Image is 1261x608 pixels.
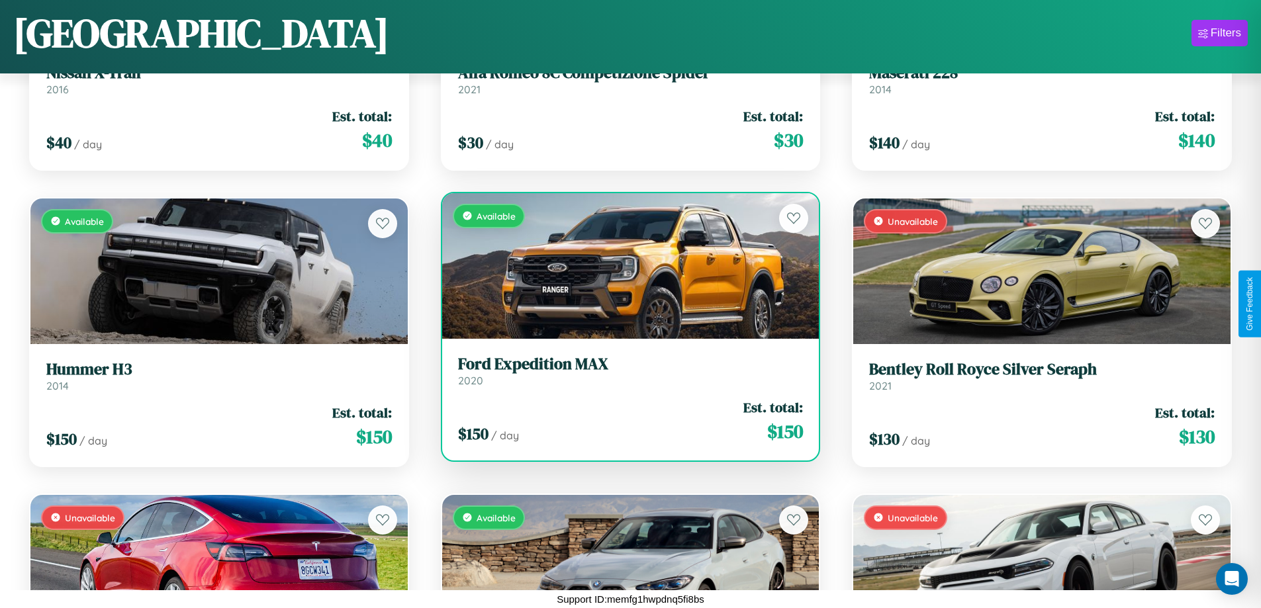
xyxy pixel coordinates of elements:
[65,512,115,523] span: Unavailable
[869,360,1215,392] a: Bentley Roll Royce Silver Seraph2021
[356,423,392,450] span: $ 150
[869,132,900,153] span: $ 140
[458,355,804,374] h3: Ford Expedition MAX
[743,398,803,417] span: Est. total:
[774,127,803,153] span: $ 30
[458,423,489,445] span: $ 150
[1178,127,1215,153] span: $ 140
[1155,403,1215,422] span: Est. total:
[477,512,516,523] span: Available
[1216,563,1248,595] div: Open Intercom Messenger
[1179,423,1215,450] span: $ 130
[477,210,516,222] span: Available
[46,379,69,392] span: 2014
[458,132,483,153] span: $ 30
[458,83,481,96] span: 2021
[458,355,804,387] a: Ford Expedition MAX2020
[46,360,392,392] a: Hummer H32014
[869,360,1215,379] h3: Bentley Roll Royce Silver Seraph
[902,138,930,151] span: / day
[1191,20,1248,46] button: Filters
[869,83,892,96] span: 2014
[902,434,930,447] span: / day
[46,64,392,83] h3: Nissan X-Trail
[1245,277,1254,331] div: Give Feedback
[888,216,938,227] span: Unavailable
[46,64,392,96] a: Nissan X-Trail2016
[65,216,104,227] span: Available
[458,64,804,96] a: Alfa Romeo 8C Competizione Spider2021
[869,64,1215,96] a: Maserati 2282014
[46,428,77,450] span: $ 150
[1211,26,1241,40] div: Filters
[458,64,804,83] h3: Alfa Romeo 8C Competizione Spider
[46,83,69,96] span: 2016
[767,418,803,445] span: $ 150
[743,107,803,126] span: Est. total:
[79,434,107,447] span: / day
[46,132,71,153] span: $ 40
[1155,107,1215,126] span: Est. total:
[332,107,392,126] span: Est. total:
[869,64,1215,83] h3: Maserati 228
[332,403,392,422] span: Est. total:
[458,374,483,387] span: 2020
[869,379,892,392] span: 2021
[869,428,900,450] span: $ 130
[491,429,519,442] span: / day
[888,512,938,523] span: Unavailable
[557,590,704,608] p: Support ID: memfg1hwpdnq5fi8bs
[362,127,392,153] span: $ 40
[13,6,389,60] h1: [GEOGRAPHIC_DATA]
[486,138,514,151] span: / day
[46,360,392,379] h3: Hummer H3
[74,138,102,151] span: / day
